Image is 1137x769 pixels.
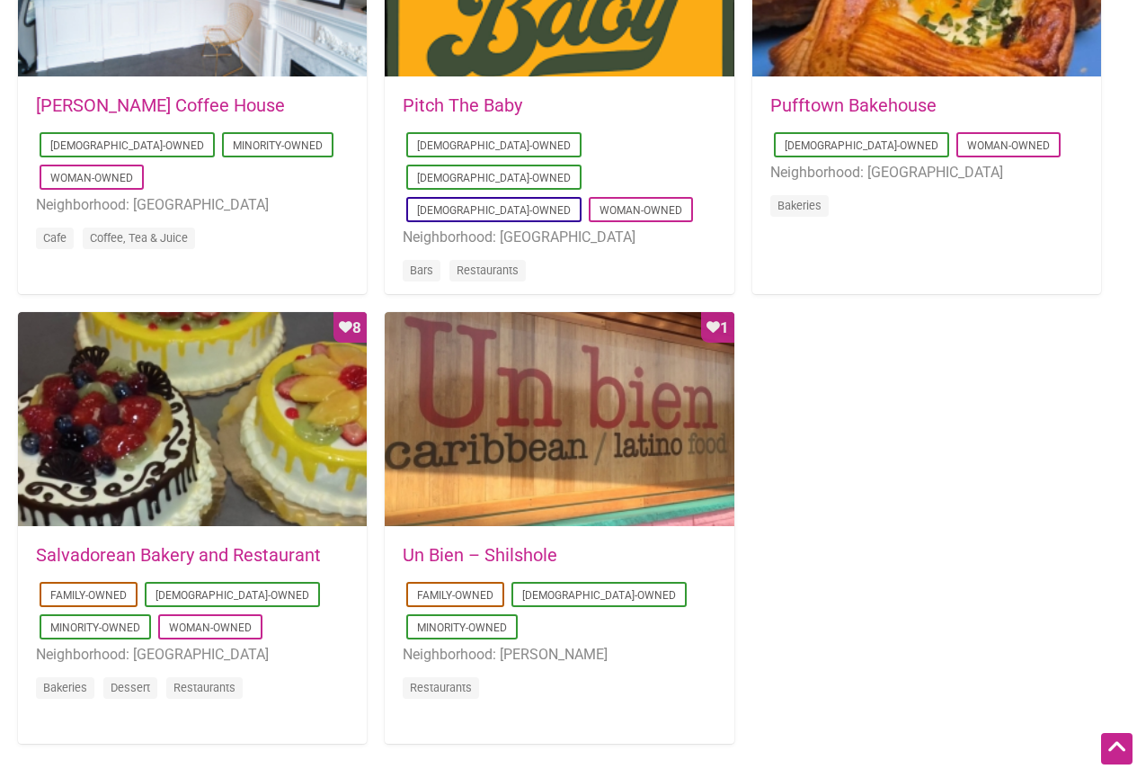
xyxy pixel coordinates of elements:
[233,139,323,152] a: Minority-Owned
[50,621,140,634] a: Minority-Owned
[770,161,1083,184] li: Neighborhood: [GEOGRAPHIC_DATA]
[417,204,571,217] a: [DEMOGRAPHIC_DATA]-Owned
[50,172,133,184] a: Woman-Owned
[417,172,571,184] a: [DEMOGRAPHIC_DATA]-Owned
[785,139,938,152] a: [DEMOGRAPHIC_DATA]-Owned
[173,681,235,694] a: Restaurants
[403,643,715,666] li: Neighborhood: [PERSON_NAME]
[36,643,349,666] li: Neighborhood: [GEOGRAPHIC_DATA]
[403,94,522,116] a: Pitch The Baby
[777,199,822,212] a: Bakeries
[50,139,204,152] a: [DEMOGRAPHIC_DATA]-Owned
[90,231,188,245] a: Coffee, Tea & Juice
[410,681,472,694] a: Restaurants
[417,589,493,602] a: Family-Owned
[967,139,1050,152] a: Woman-Owned
[155,589,309,602] a: [DEMOGRAPHIC_DATA]-Owned
[36,193,349,217] li: Neighborhood: [GEOGRAPHIC_DATA]
[600,204,682,217] a: Woman-Owned
[457,264,519,277] a: Restaurants
[417,139,571,152] a: [DEMOGRAPHIC_DATA]-Owned
[111,681,150,694] a: Dessert
[403,544,557,566] a: Un Bien – Shilshole
[169,621,252,634] a: Woman-Owned
[403,226,715,249] li: Neighborhood: [GEOGRAPHIC_DATA]
[36,544,321,566] a: Salvadorean Bakery and Restaurant
[36,94,285,116] a: [PERSON_NAME] Coffee House
[43,231,67,245] a: Cafe
[43,681,87,694] a: Bakeries
[417,621,507,634] a: Minority-Owned
[522,589,676,602] a: [DEMOGRAPHIC_DATA]-Owned
[410,264,433,277] a: Bars
[50,589,127,602] a: Family-Owned
[770,94,937,116] a: Pufftown Bakehouse
[1101,733,1133,765] div: Scroll Back to Top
